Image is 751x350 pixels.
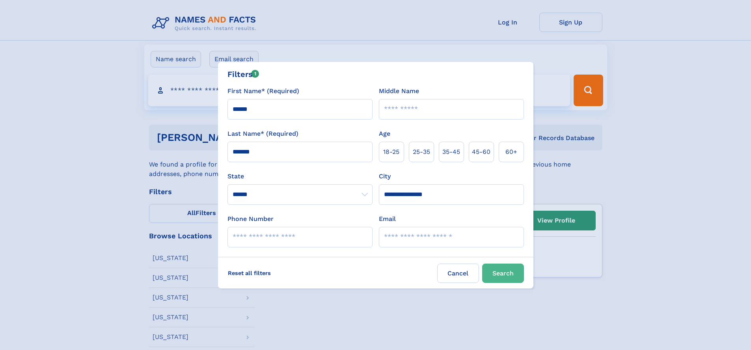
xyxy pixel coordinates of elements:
label: Reset all filters [223,264,276,283]
div: Filters [227,68,259,80]
label: Last Name* (Required) [227,129,298,139]
span: 45‑60 [472,147,490,157]
label: State [227,172,373,181]
label: First Name* (Required) [227,86,299,96]
label: Cancel [437,264,479,283]
span: 18‑25 [383,147,399,157]
label: City [379,172,391,181]
span: 60+ [505,147,517,157]
label: Email [379,214,396,224]
label: Phone Number [227,214,274,224]
button: Search [482,264,524,283]
label: Middle Name [379,86,419,96]
span: 35‑45 [442,147,460,157]
span: 25‑35 [413,147,430,157]
label: Age [379,129,390,139]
